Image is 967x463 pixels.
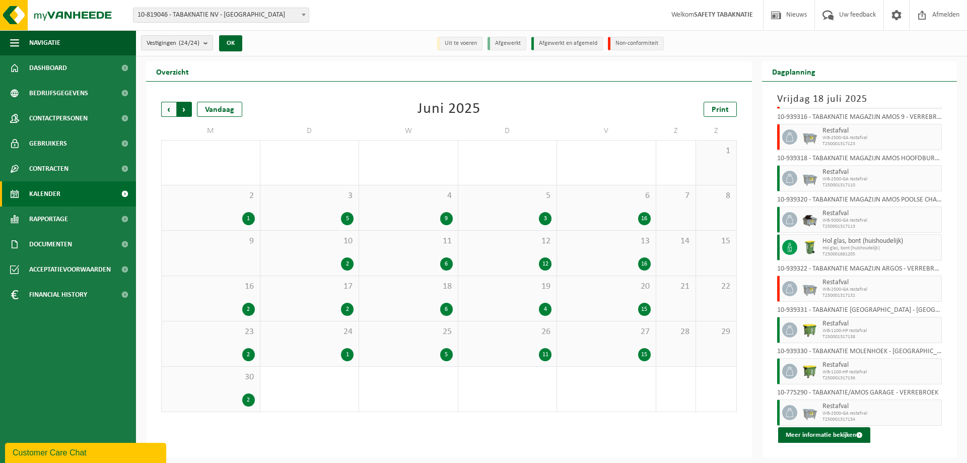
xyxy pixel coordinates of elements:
span: Hol glas, bont (huishoudelijk) [822,237,939,245]
span: WB-5000-GA restafval [822,218,939,224]
span: T250001317110 [822,182,939,188]
iframe: chat widget [5,441,168,463]
h2: Dagplanning [762,61,825,81]
div: 15 [638,303,651,316]
span: Documenten [29,232,72,257]
span: Restafval [822,320,939,328]
span: Contactpersonen [29,106,88,131]
span: WB-2500-GA restafval [822,287,939,293]
span: 28 [661,326,691,338]
span: 4 [364,190,453,202]
span: T250001317113 [822,224,939,230]
button: Vestigingen(24/24) [141,35,213,50]
span: 7 [661,190,691,202]
span: Vorige [161,102,176,117]
span: T250001317123 [822,141,939,147]
div: 15 [638,348,651,361]
span: WB-2500-GA restafval [822,135,939,141]
h2: Overzicht [146,61,199,81]
span: 21 [661,281,691,292]
count: (24/24) [179,40,199,46]
strong: SAFETY TABAKNATIE [694,11,753,19]
span: Volgende [177,102,192,117]
div: 10-939316 - TABAKNATIE MAGAZIJN AMOS 9 - VERREBROEK [777,114,942,124]
div: 2 [242,303,255,316]
div: 10-939320 - TABAKNATIE MAGAZIJN AMOS POOLSE CHAUFFEUR - VERREBROEK [777,196,942,207]
span: WB-1100-HP restafval [822,328,939,334]
div: 2 [242,393,255,407]
td: D [260,122,360,140]
span: 10-819046 - TABAKNATIE NV - ANTWERPEN [133,8,309,22]
div: 2 [341,257,354,271]
span: Restafval [822,279,939,287]
span: 25 [364,326,453,338]
span: Print [712,106,729,114]
span: Contracten [29,156,68,181]
div: 9 [440,212,453,225]
span: Acceptatievoorwaarden [29,257,111,282]
span: 10-819046 - TABAKNATIE NV - ANTWERPEN [133,8,309,23]
span: Gebruikers [29,131,67,156]
span: 3 [265,190,354,202]
span: Restafval [822,403,939,411]
span: Restafval [822,127,939,135]
div: Juni 2025 [418,102,480,117]
div: 10-939322 - TABAKNATIE MAGAZIJN ARGOS - VERREBROEK [777,266,942,276]
img: WB-2500-GAL-GY-01 [802,281,817,296]
span: 12 [463,236,552,247]
div: 10-939331 - TABAKNATIE [GEOGRAPHIC_DATA] - [GEOGRAPHIC_DATA] [777,307,942,317]
div: 10-775290 - TABAKNATIE/AMOS GARAGE - VERREBROEK [777,389,942,400]
td: D [458,122,558,140]
span: 20 [562,281,651,292]
div: 16 [638,257,651,271]
span: 24 [265,326,354,338]
div: 6 [440,257,453,271]
span: 27 [562,326,651,338]
span: T250001317134 [822,417,939,423]
td: Z [696,122,736,140]
div: 2 [341,303,354,316]
li: Uit te voeren [437,37,482,50]
span: 23 [167,326,255,338]
span: 5 [463,190,552,202]
span: Bedrijfsgegevens [29,81,88,106]
span: Restafval [822,361,939,369]
span: WB-2500-GA restafval [822,176,939,182]
span: 1 [701,146,731,157]
span: 30 [167,372,255,383]
span: 2 [167,190,255,202]
span: Restafval [822,210,939,218]
span: 29 [701,326,731,338]
div: 16 [638,212,651,225]
span: Restafval [822,168,939,176]
span: Dashboard [29,55,67,81]
div: 5 [341,212,354,225]
span: Financial History [29,282,87,307]
span: 26 [463,326,552,338]
div: 2 [242,348,255,361]
div: 10-939318 - TABAKNATIE MAGAZIJN AMOS HOOFDBUREEL - VERREBROEK [777,155,942,165]
div: 11 [539,348,551,361]
span: 9 [167,236,255,247]
td: Z [656,122,697,140]
span: 6 [562,190,651,202]
span: Rapportage [29,207,68,232]
span: 13 [562,236,651,247]
td: V [557,122,656,140]
img: WB-2500-GAL-GY-01 [802,171,817,186]
span: Kalender [29,181,60,207]
img: WB-0240-HPE-GN-50 [802,240,817,255]
span: 19 [463,281,552,292]
span: 15 [701,236,731,247]
div: 4 [539,303,551,316]
td: M [161,122,260,140]
span: WB-2500-GA restafval [822,411,939,417]
span: 17 [265,281,354,292]
a: Print [704,102,737,117]
div: 1 [341,348,354,361]
img: WB-2500-GAL-GY-01 [802,405,817,420]
span: T250001317138 [822,334,939,340]
span: 10 [265,236,354,247]
li: Afgewerkt [488,37,526,50]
